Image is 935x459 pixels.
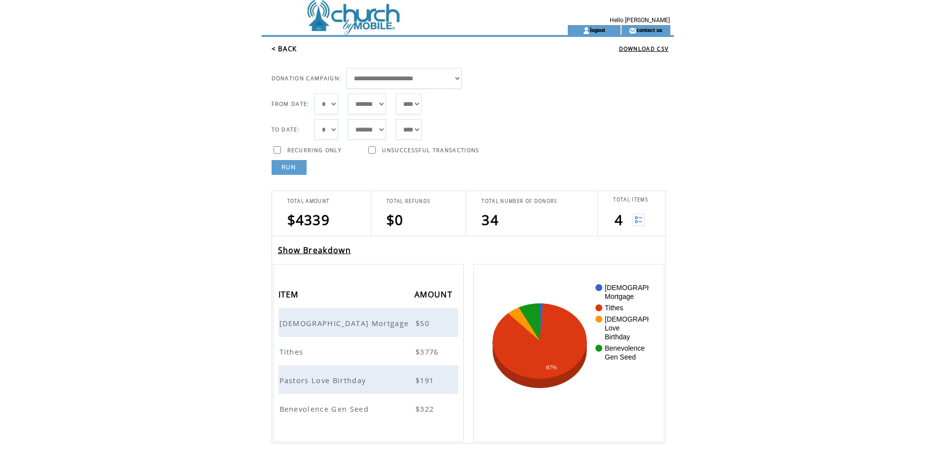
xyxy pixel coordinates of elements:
[415,287,455,305] span: AMOUNT
[272,75,342,82] span: DONATION CAMPAIGN:
[287,147,342,154] span: RECURRING ONLY
[605,324,620,332] text: Love
[482,198,557,204] span: TOTAL NUMBER OF DONORS
[279,346,306,355] a: Tithes
[583,27,590,34] img: account_icon.gif
[416,347,441,357] span: $3776
[279,403,372,412] a: Benevolence Gen Seed
[482,210,499,229] span: 34
[416,318,432,328] span: $50
[416,404,436,414] span: $322
[386,198,430,204] span: TOTAL REFUNDS
[619,45,669,52] a: DOWNLOAD CSV
[546,364,557,370] text: 87%
[605,304,623,312] text: Tithes
[382,147,479,154] span: UNSUCCESSFUL TRANSACTIONS
[279,318,412,327] a: [DEMOGRAPHIC_DATA] Mortgage
[416,375,436,385] span: $191
[636,27,662,33] a: contact us
[615,210,623,229] span: 4
[632,214,645,226] img: View list
[605,344,645,352] text: Benevolence
[605,293,634,300] text: Mortgage
[415,291,455,297] a: AMOUNT
[629,27,636,34] img: contact_us_icon.gif
[287,198,330,204] span: TOTAL AMOUNT
[605,333,630,341] text: Birthday
[279,375,369,385] span: Pastors Love Birthday
[605,284,682,292] text: [DEMOGRAPHIC_DATA]
[272,126,300,133] span: TO DATE:
[272,160,307,175] a: RUN
[610,17,670,24] span: Hello [PERSON_NAME]
[279,347,306,357] span: Tithes
[605,315,682,323] text: [DEMOGRAPHIC_DATA]
[279,318,412,328] span: [DEMOGRAPHIC_DATA] Mortgage
[386,210,404,229] span: $0
[488,279,649,427] svg: A chart.
[613,197,648,203] span: TOTAL ITEMS
[279,404,372,414] span: Benevolence Gen Seed
[287,210,330,229] span: $4339
[278,291,301,297] a: ITEM
[272,44,297,53] a: < BACK
[278,287,301,305] span: ITEM
[278,245,351,256] a: Show Breakdown
[272,100,310,107] span: FROM DATE:
[605,353,636,361] text: Gen Seed
[279,375,369,384] a: Pastors Love Birthday
[590,27,605,33] a: logout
